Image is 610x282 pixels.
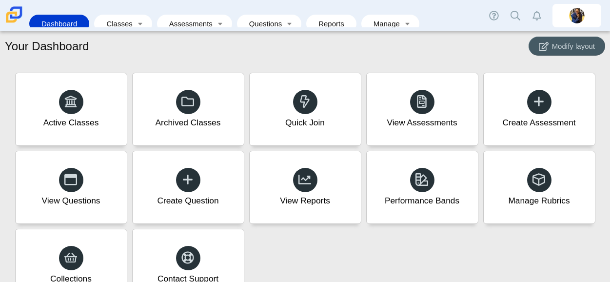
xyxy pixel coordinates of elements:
a: Performance Bands [366,151,478,224]
a: Toggle expanded [134,15,147,33]
a: Create Question [132,151,244,224]
a: Alerts [526,5,548,26]
a: View Reports [249,151,361,224]
div: Create Question [157,195,218,207]
a: View Assessments [366,73,478,146]
a: Create Assessment [483,73,595,146]
span: Modify layout [552,42,595,50]
a: Toggle expanded [283,15,296,33]
a: Quick Join [249,73,361,146]
div: View Reports [280,195,330,207]
a: Manage [366,15,401,33]
a: Assessments [162,15,214,33]
a: Questions [242,15,283,33]
a: View Questions [15,151,127,224]
div: Create Assessment [502,117,575,129]
h1: Your Dashboard [5,38,89,55]
div: View Assessments [387,117,457,129]
a: Carmen School of Science & Technology [4,18,24,26]
a: Toggle expanded [214,15,227,33]
button: Modify layout [529,37,605,56]
a: Classes [99,15,133,33]
a: Toggle expanded [401,15,414,33]
a: Archived Classes [132,73,244,146]
a: justin.roby.ivXAQi [552,4,601,27]
img: justin.roby.ivXAQi [569,8,585,23]
div: Archived Classes [156,117,221,129]
a: Manage Rubrics [483,151,595,224]
div: View Questions [41,195,100,207]
div: Performance Bands [385,195,459,207]
a: Active Classes [15,73,127,146]
a: Reports [311,15,352,33]
div: Quick Join [285,117,325,129]
a: Dashboard [34,15,84,33]
div: Manage Rubrics [508,195,570,207]
div: Active Classes [43,117,99,129]
img: Carmen School of Science & Technology [4,4,24,25]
